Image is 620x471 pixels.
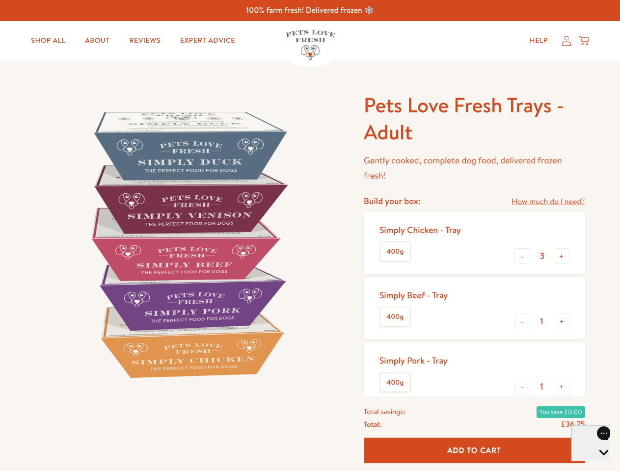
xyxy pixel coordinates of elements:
[522,31,556,51] a: Help
[364,418,381,431] span: Total:
[121,31,168,51] a: Reviews
[35,92,340,396] img: Pets Love Fresh Trays - Adult
[514,248,530,264] button: -
[364,405,405,418] span: Total savings:
[364,438,585,464] button: Add To Cart
[172,31,243,51] a: Expert Advice
[379,355,448,366] div: Simply Pork - Tray
[380,308,410,326] label: 400g
[571,425,610,461] iframe: Gorgias live chat messenger
[364,92,585,145] h1: Pets Love Fresh Trays - Adult
[554,248,569,264] button: +
[379,224,461,235] div: Simply Chicken - Tray
[364,153,585,183] p: Gently cooked, complete dog food, delivered frozen fresh!
[512,195,585,209] a: How much do I need?
[554,379,569,394] button: +
[286,30,335,60] img: Pets Love Fresh
[23,31,73,51] a: Shop All
[554,314,569,329] button: +
[77,31,117,51] a: About
[380,242,410,261] label: 400g
[380,373,410,392] label: 400g
[514,314,530,329] button: -
[514,379,530,394] button: -
[561,419,585,430] span: £36.75
[379,289,448,301] div: Simply Beef - Tray
[537,406,585,418] span: You save £0.00
[447,445,501,455] span: Add To Cart
[364,195,421,207] h4: Build your box:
